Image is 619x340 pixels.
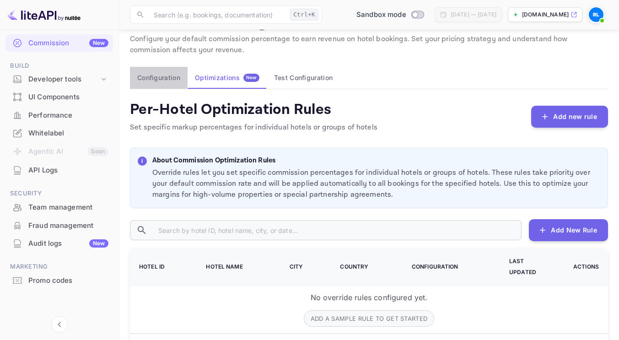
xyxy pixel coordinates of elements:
[5,16,113,33] a: Earnings
[28,221,108,231] div: Fraud management
[243,75,259,81] span: New
[28,238,108,249] div: Audit logs
[522,11,569,19] p: [DOMAIN_NAME]
[130,248,195,286] th: Hotel ID
[5,217,113,234] a: Fraud management
[130,67,188,89] button: Configuration
[356,10,406,20] span: Sandbox mode
[130,100,377,119] h4: Per-Hotel Optimization Rules
[5,34,113,52] div: CommissionNew
[329,248,400,286] th: Country
[531,106,608,128] button: Add new rule
[151,220,522,240] input: Search by hotel ID, hotel name, city, or date...
[5,262,113,272] span: Marketing
[5,217,113,235] div: Fraud management
[28,128,108,139] div: Whitelabel
[290,9,318,21] div: Ctrl+K
[5,272,113,290] div: Promo codes
[5,189,113,199] span: Security
[5,162,113,178] a: API Logs
[28,165,108,176] div: API Logs
[28,275,108,286] div: Promo codes
[529,219,608,241] button: Add New Rule
[562,248,608,286] th: Actions
[5,107,113,124] a: Performance
[28,110,108,121] div: Performance
[353,10,427,20] div: Switch to Production mode
[5,34,113,51] a: CommissionNew
[28,202,108,213] div: Team management
[130,122,377,133] p: Set specific markup percentages for individual hotels or groups of hotels
[267,67,340,89] button: Test Configuration
[5,235,113,252] a: Audit logsNew
[28,38,108,49] div: Commission
[5,71,113,87] div: Developer tools
[152,156,600,166] p: About Commission Optimization Rules
[28,92,108,103] div: UI Components
[152,167,600,200] p: Override rules let you set specific commission percentages for individual hotels or groups of hot...
[401,248,498,286] th: Configuration
[7,7,81,22] img: LiteAPI logo
[304,310,435,327] button: Add a sample rule to get started
[589,7,603,22] img: Radu Lito
[5,88,113,106] div: UI Components
[311,292,428,303] p: No override rules configured yet.
[498,248,562,286] th: Last Updated
[451,11,496,19] div: [DATE] — [DATE]
[195,248,279,286] th: Hotel Name
[148,5,286,24] input: Search (e.g. bookings, documentation)
[89,39,108,47] div: New
[28,74,99,85] div: Developer tools
[5,199,113,216] a: Team management
[5,272,113,289] a: Promo codes
[5,124,113,142] div: Whitelabel
[51,316,68,333] button: Collapse navigation
[89,239,108,248] div: New
[130,14,608,32] p: Commission Management
[279,248,329,286] th: City
[5,162,113,179] div: API Logs
[5,235,113,253] div: Audit logsNew
[5,124,113,141] a: Whitelabel
[195,74,259,82] div: Optimizations
[130,34,608,56] p: Configure your default commission percentage to earn revenue on hotel bookings. Set your pricing ...
[5,88,113,105] a: UI Components
[5,61,113,71] span: Build
[141,157,143,165] p: i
